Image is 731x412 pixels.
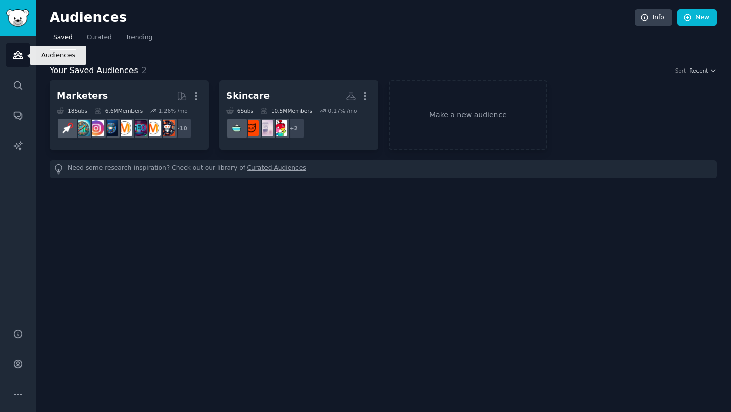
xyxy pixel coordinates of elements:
[145,120,161,136] img: marketing
[131,120,147,136] img: SEO
[675,67,686,74] div: Sort
[229,120,245,136] img: Skincare_Addiction
[247,164,306,175] a: Curated Audiences
[117,120,132,136] img: DigitalMarketing
[677,9,717,26] a: New
[159,107,188,114] div: 1.26 % /mo
[88,120,104,136] img: InstagramMarketing
[57,107,87,114] div: 18 Sub s
[50,80,209,150] a: Marketers18Subs6.6MMembers1.26% /mo+10socialmediamarketingSEODigitalMarketingdigital_marketingIns...
[219,80,378,150] a: Skincare6Subs10.5MMembers0.17% /mo+2BeautyDEEuroSkincare30PlusSkinCareSkincare_Addiction
[171,118,192,139] div: + 10
[272,120,287,136] img: BeautyDE
[50,160,717,178] div: Need some research inspiration? Check out our library of
[283,118,305,139] div: + 2
[6,9,29,27] img: GummySearch logo
[122,29,156,50] a: Trending
[87,33,112,42] span: Curated
[226,90,270,102] div: Skincare
[635,9,672,26] a: Info
[83,29,115,50] a: Curated
[60,120,76,136] img: PPC
[50,29,76,50] a: Saved
[689,67,708,74] span: Recent
[689,67,717,74] button: Recent
[53,33,73,42] span: Saved
[50,64,138,77] span: Your Saved Audiences
[389,80,548,150] a: Make a new audience
[159,120,175,136] img: socialmedia
[257,120,273,136] img: EuroSkincare
[243,120,259,136] img: 30PlusSkinCare
[328,107,357,114] div: 0.17 % /mo
[126,33,152,42] span: Trending
[103,120,118,136] img: digital_marketing
[226,107,253,114] div: 6 Sub s
[94,107,143,114] div: 6.6M Members
[50,10,635,26] h2: Audiences
[260,107,312,114] div: 10.5M Members
[57,90,108,102] div: Marketers
[74,120,90,136] img: Affiliatemarketing
[142,65,147,75] span: 2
